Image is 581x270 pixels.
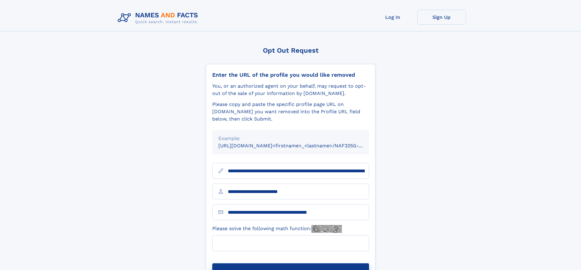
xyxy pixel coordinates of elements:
div: Example: [218,135,363,142]
a: Sign Up [417,10,466,25]
div: Please copy and paste the specific profile page URL on [DOMAIN_NAME] you want removed into the Pr... [212,101,369,123]
div: Opt Out Request [206,47,375,54]
small: [URL][DOMAIN_NAME]<firstname>_<lastname>/NAF325G-xxxxxxxx [218,143,381,149]
a: Log In [368,10,417,25]
div: You, or an authorized agent on your behalf, may request to opt-out of the sale of your informatio... [212,82,369,97]
div: Enter the URL of the profile you would like removed [212,72,369,78]
label: Please solve the following math function: [212,225,342,233]
img: Logo Names and Facts [115,10,203,26]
